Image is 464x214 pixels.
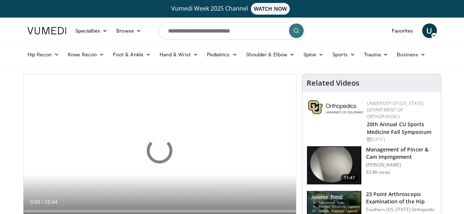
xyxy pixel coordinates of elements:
[159,22,306,40] input: Search topics, interventions
[387,23,418,38] a: Favorites
[28,27,66,34] img: VuMedi Logo
[366,162,436,168] p: [PERSON_NAME]
[367,100,424,120] a: University of [US_STATE] Department of Orthopaedics
[44,199,57,205] span: 16:44
[30,199,40,205] span: 0:00
[112,23,146,38] a: Browse
[307,79,359,87] h4: Related Videos
[42,199,43,205] span: /
[366,146,436,161] h3: Management of Pincer & Cam Impingement
[299,47,328,62] a: Spine
[367,121,431,135] a: 20th Annual CU Sports Medicine Fall Symposium
[23,210,296,213] div: Progress Bar
[23,47,64,62] a: Hip Recon
[155,47,202,62] a: Hand & Wrist
[202,47,242,62] a: Pediatrics
[367,136,435,143] div: [DATE]
[63,47,109,62] a: Knee Recon
[359,47,393,62] a: Trauma
[308,100,363,114] img: 355603a8-37da-49b6-856f-e00d7e9307d3.png.150x105_q85_autocrop_double_scale_upscale_version-0.2.png
[71,23,112,38] a: Specialties
[422,23,437,38] a: U
[109,47,155,62] a: Foot & Ankle
[29,3,436,15] a: Vumedi Week 2025 ChannelWATCH NOW
[366,191,436,205] h3: 23 Point Arthroscopic Examination of the Hip
[307,146,361,184] img: 38483_0000_3.png.150x105_q85_crop-smart_upscale.jpg
[328,47,359,62] a: Sports
[366,169,390,175] p: 63.8K views
[251,3,290,15] span: WATCH NOW
[392,47,430,62] a: Business
[242,47,299,62] a: Shoulder & Elbow
[307,146,436,185] a: 11:47 Management of Pincer & Cam Impingement [PERSON_NAME] 63.8K views
[341,174,358,181] span: 11:47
